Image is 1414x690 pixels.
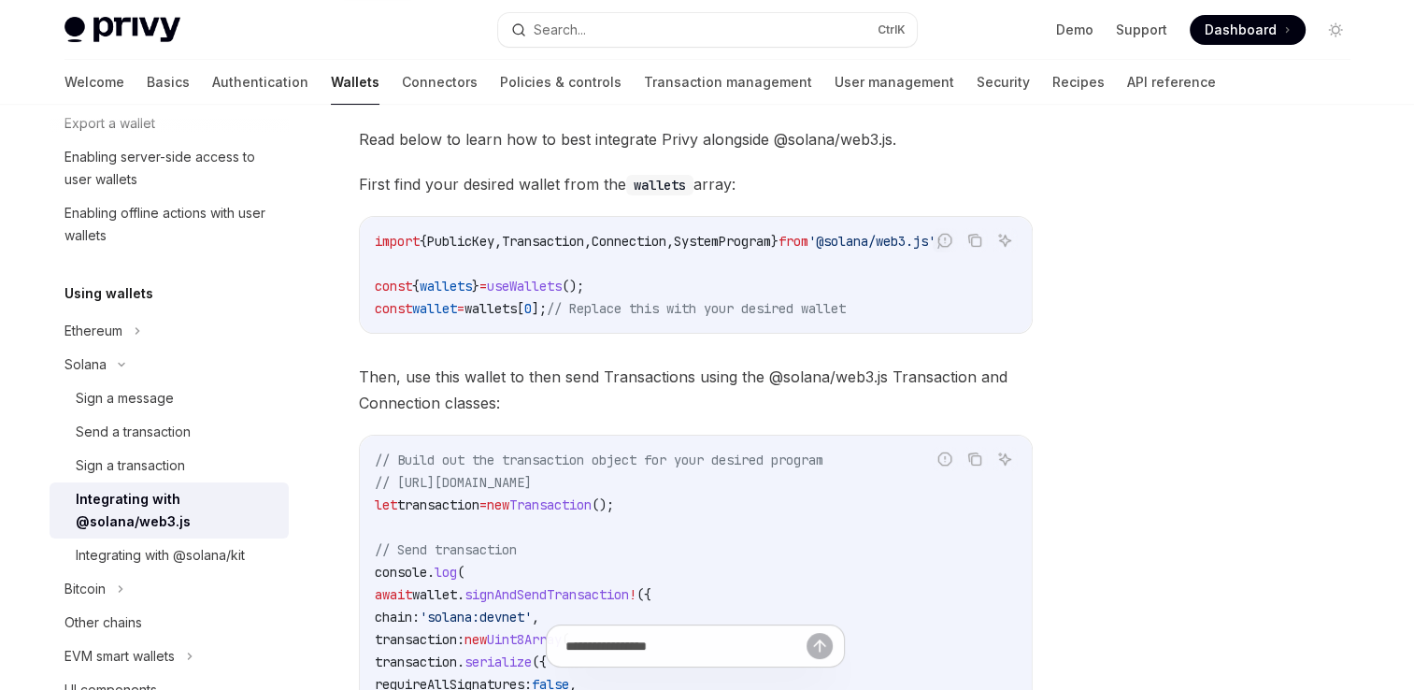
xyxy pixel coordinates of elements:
[636,586,651,603] span: ({
[375,564,427,581] span: console
[359,171,1033,197] span: First find your desired wallet from the array:
[807,633,833,659] button: Send message
[644,60,812,105] a: Transaction management
[666,233,674,250] span: ,
[435,564,457,581] span: log
[64,282,153,305] h5: Using wallets
[50,381,289,415] a: Sign a message
[402,60,478,105] a: Connectors
[626,175,693,195] code: wallets
[534,19,586,41] div: Search...
[420,233,427,250] span: {
[472,278,479,295] span: }
[76,488,278,533] div: Integrating with @solana/web3.js
[147,60,190,105] a: Basics
[50,140,289,196] a: Enabling server-side access to user wallets
[457,300,464,317] span: =
[562,278,584,295] span: ();
[64,645,175,668] div: EVM smart wallets
[375,609,420,625] span: chain:
[532,300,547,317] span: ];
[1321,15,1350,45] button: Toggle dark mode
[933,228,957,252] button: Report incorrect code
[878,22,906,37] span: Ctrl K
[420,278,472,295] span: wallets
[498,13,917,47] button: Search...CtrlK
[50,482,289,539] a: Integrating with @solana/web3.js
[375,541,517,558] span: // Send transaction
[50,196,289,252] a: Enabling offline actions with user wallets
[375,233,420,250] span: import
[76,387,174,410] div: Sign a message
[963,228,987,252] button: Copy the contents from the code block
[487,278,562,295] span: useWallets
[835,60,954,105] a: User management
[375,586,412,603] span: await
[933,447,957,471] button: Report incorrect code
[412,586,457,603] span: wallet
[500,60,621,105] a: Policies & controls
[487,496,509,513] span: new
[375,300,412,317] span: const
[76,421,191,443] div: Send a transaction
[771,233,778,250] span: }
[359,126,1033,152] span: Read below to learn how to best integrate Privy alongside @solana/web3.js.
[674,233,771,250] span: SystemProgram
[375,452,823,468] span: // Build out the transaction object for your desired program
[524,300,532,317] span: 0
[1205,21,1277,39] span: Dashboard
[509,496,592,513] span: Transaction
[502,233,584,250] span: Transaction
[1127,60,1216,105] a: API reference
[76,454,185,477] div: Sign a transaction
[457,586,464,603] span: .
[1056,21,1093,39] a: Demo
[592,496,614,513] span: ();
[375,278,412,295] span: const
[532,609,539,625] span: ,
[64,60,124,105] a: Welcome
[64,611,142,634] div: Other chains
[1190,15,1306,45] a: Dashboard
[963,447,987,471] button: Copy the contents from the code block
[412,300,457,317] span: wallet
[464,586,629,603] span: signAndSendTransaction
[1116,21,1167,39] a: Support
[592,233,666,250] span: Connection
[50,415,289,449] a: Send a transaction
[479,278,487,295] span: =
[1052,60,1105,105] a: Recipes
[778,233,808,250] span: from
[331,60,379,105] a: Wallets
[64,578,106,600] div: Bitcoin
[212,60,308,105] a: Authentication
[64,320,122,342] div: Ethereum
[397,496,479,513] span: transaction
[50,539,289,572] a: Integrating with @solana/kit
[977,60,1030,105] a: Security
[64,17,180,43] img: light logo
[375,496,397,513] span: let
[64,146,278,191] div: Enabling server-side access to user wallets
[808,233,936,250] span: '@solana/web3.js'
[993,228,1017,252] button: Ask AI
[457,564,464,581] span: (
[420,609,532,625] span: 'solana:devnet'
[375,474,532,491] span: // [URL][DOMAIN_NAME]
[547,300,846,317] span: // Replace this with your desired wallet
[517,300,524,317] span: [
[494,233,502,250] span: ,
[412,278,420,295] span: {
[427,564,435,581] span: .
[427,233,494,250] span: PublicKey
[359,364,1033,416] span: Then, use this wallet to then send Transactions using the @solana/web3.js Transaction and Connect...
[584,233,592,250] span: ,
[464,300,517,317] span: wallets
[64,202,278,247] div: Enabling offline actions with user wallets
[50,449,289,482] a: Sign a transaction
[479,496,487,513] span: =
[629,586,636,603] span: !
[50,606,289,640] a: Other chains
[993,447,1017,471] button: Ask AI
[64,353,107,376] div: Solana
